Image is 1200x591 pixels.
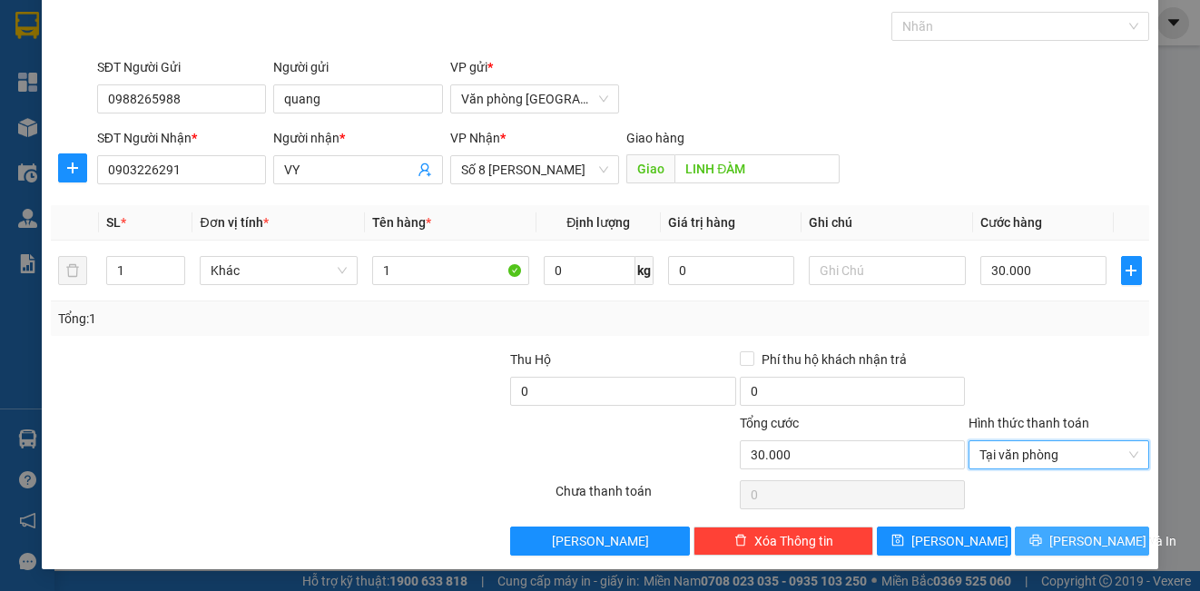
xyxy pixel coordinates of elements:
span: user-add [418,163,432,177]
span: Đơn vị tính [200,215,268,230]
th: Ghi chú [802,205,973,241]
span: plus [1122,263,1141,278]
span: Giao [626,154,674,183]
input: Dọc đường [674,154,840,183]
button: deleteXóa Thông tin [693,527,873,556]
div: Chưa thanh toán [554,481,737,513]
span: Decrease Value [164,271,184,284]
span: Phí thu hộ khách nhận trả [754,350,914,369]
div: SĐT Người Nhận [97,128,266,148]
span: up [170,260,181,271]
input: 0 [668,256,794,285]
span: Cước hàng [980,215,1042,230]
button: [PERSON_NAME] [510,527,690,556]
span: [PERSON_NAME] [552,531,649,551]
span: Increase Value [164,257,184,271]
span: VP Nhận [450,131,500,145]
span: Thu Hộ [510,352,551,367]
label: Hình thức thanh toán [969,416,1089,430]
span: SL [106,215,121,230]
button: plus [58,153,87,182]
span: printer [1029,534,1042,548]
span: plus [59,161,86,175]
span: Giá trị hàng [668,215,735,230]
div: Người nhận [273,128,442,148]
span: delete [734,534,747,548]
span: kg [635,256,654,285]
span: Tại văn phòng [979,441,1137,468]
span: Số 8 Tôn Thất Thuyết [461,156,608,183]
input: VD: Bàn, Ghế [372,256,529,285]
span: close-circle [1128,449,1139,460]
span: Xóa Thông tin [754,531,833,551]
span: save [891,534,904,548]
span: Tổng cước [740,416,799,430]
div: VP gửi [450,57,619,77]
span: [PERSON_NAME] [911,531,1008,551]
span: Tên hàng [372,215,431,230]
input: Ghi Chú [809,256,966,285]
button: plus [1121,256,1142,285]
span: [PERSON_NAME] và In [1049,531,1176,551]
span: Khác [211,257,346,284]
div: Người gửi [273,57,442,77]
button: delete [58,256,87,285]
span: Giao hàng [626,131,684,145]
div: Tổng: 1 [58,309,465,329]
span: Định lượng [566,215,630,230]
div: SĐT Người Gửi [97,57,266,77]
span: down [170,272,181,283]
button: save[PERSON_NAME] [877,527,1011,556]
button: printer[PERSON_NAME] và In [1015,527,1149,556]
span: Văn phòng Nam Định [461,85,608,113]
